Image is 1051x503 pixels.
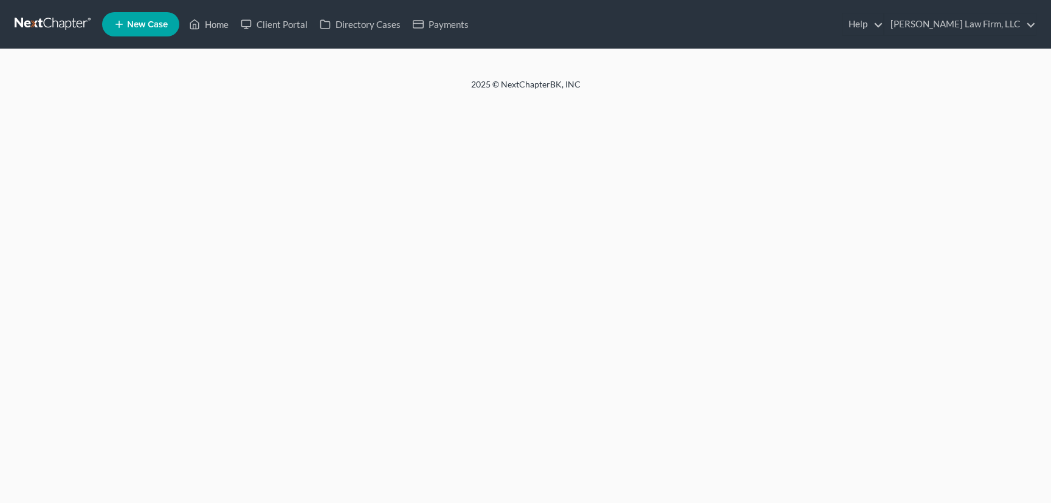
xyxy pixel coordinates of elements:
div: 2025 © NextChapterBK, INC [179,78,872,100]
a: Client Portal [235,13,314,35]
a: [PERSON_NAME] Law Firm, LLC [884,13,1036,35]
new-legal-case-button: New Case [102,12,179,36]
a: Home [183,13,235,35]
a: Payments [407,13,475,35]
a: Directory Cases [314,13,407,35]
a: Help [843,13,883,35]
